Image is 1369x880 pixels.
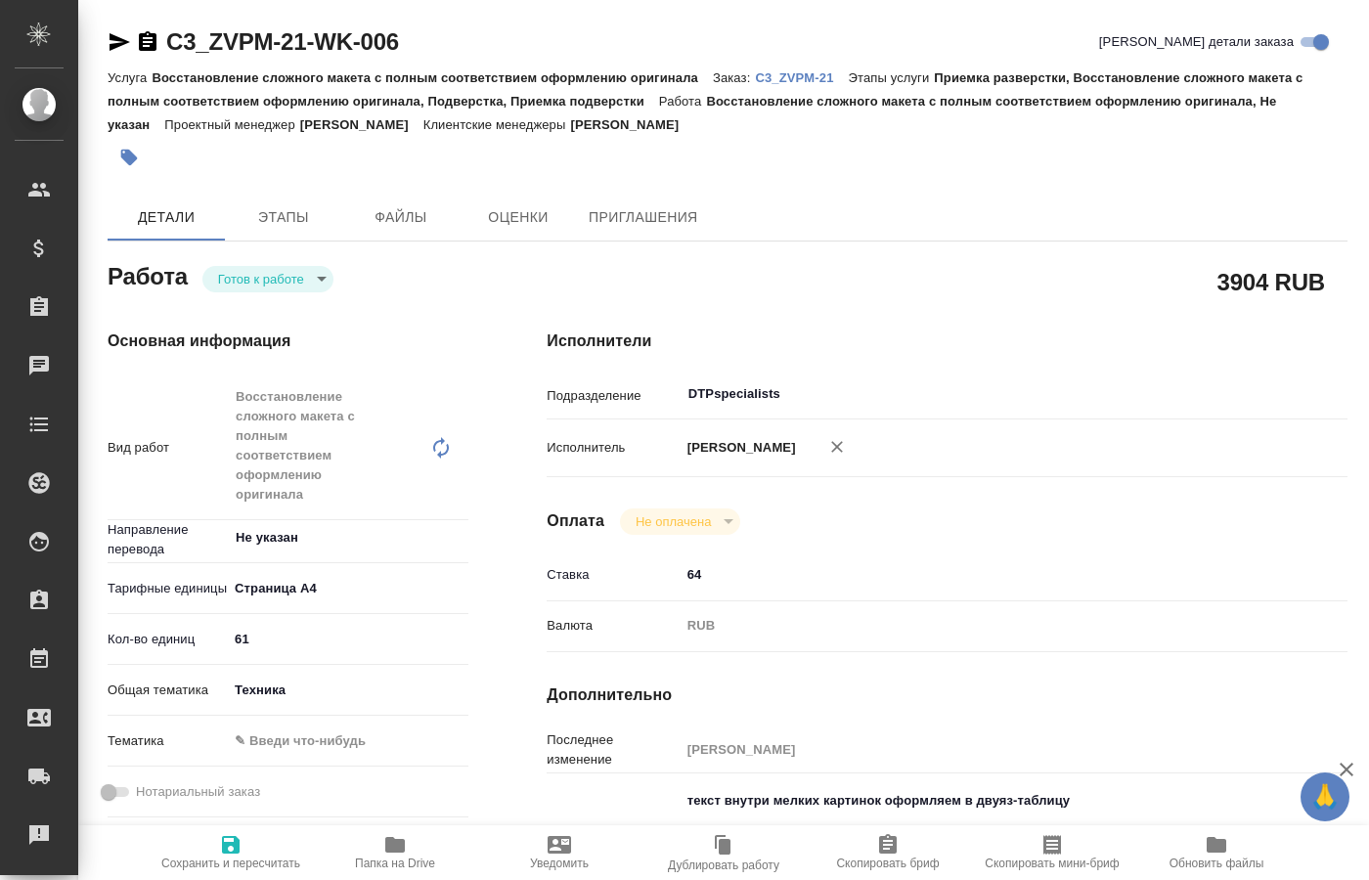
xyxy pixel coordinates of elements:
button: Обновить файлы [1134,825,1299,880]
button: Open [1270,392,1274,396]
h2: 3904 RUB [1217,265,1325,298]
p: Услуга [108,70,152,85]
p: [PERSON_NAME] [300,117,423,132]
button: Удалить исполнителя [816,425,859,468]
span: 🙏 [1308,776,1342,817]
p: Валюта [547,616,680,636]
span: Файлы [354,205,448,230]
p: Проектный менеджер [164,117,299,132]
p: Тематика [108,731,228,751]
p: Этапы услуги [849,70,935,85]
span: Нотариальный заказ [136,782,260,802]
p: Комментарий к работе [547,822,680,861]
button: Уведомить [477,825,641,880]
p: Тарифные единицы [108,579,228,598]
span: Этапы [237,205,331,230]
span: Приглашения [589,205,698,230]
span: Уведомить [530,857,589,870]
h4: Дополнительно [547,683,1347,707]
p: Общая тематика [108,681,228,700]
button: Папка на Drive [313,825,477,880]
button: Скопировать ссылку [136,30,159,54]
input: ✎ Введи что-нибудь [681,560,1281,589]
div: Готов к работе [620,508,740,535]
div: RUB [681,609,1281,642]
span: Оценки [471,205,565,230]
input: Пустое поле [681,735,1281,764]
button: Скопировать мини-бриф [970,825,1134,880]
p: Заказ: [713,70,755,85]
div: Готов к работе [202,266,333,292]
span: Скопировать мини-бриф [985,857,1119,870]
input: ✎ Введи что-нибудь [228,625,468,653]
button: Скопировать ссылку для ЯМессенджера [108,30,131,54]
button: Дублировать работу [641,825,806,880]
h4: Основная информация [108,330,468,353]
div: ✎ Введи что-нибудь [235,731,445,751]
p: [PERSON_NAME] [681,438,796,458]
p: Клиентские менеджеры [423,117,571,132]
span: Скопировать бриф [836,857,939,870]
p: Ставка [547,565,680,585]
p: C3_ZVPM-21 [755,70,848,85]
span: Сохранить и пересчитать [161,857,300,870]
span: Обновить файлы [1170,857,1264,870]
p: Последнее изменение [547,730,680,770]
div: Страница А4 [228,572,468,605]
div: ✎ Введи что-нибудь [228,725,468,758]
h4: Исполнители [547,330,1347,353]
p: Направление перевода [108,520,228,559]
p: [PERSON_NAME] [570,117,693,132]
button: 🙏 [1301,772,1349,821]
span: Папка на Drive [355,857,435,870]
button: Готов к работе [212,271,310,287]
button: Сохранить и пересчитать [149,825,313,880]
span: Детали [119,205,213,230]
p: Вид работ [108,438,228,458]
h4: Оплата [547,509,604,533]
p: Кол-во единиц [108,630,228,649]
a: C3_ZVPM-21-WK-006 [166,28,399,55]
p: Подразделение [547,386,680,406]
h2: Работа [108,257,188,292]
p: Исполнитель [547,438,680,458]
button: Open [458,536,462,540]
div: Техника [228,674,468,707]
span: [PERSON_NAME] детали заказа [1099,32,1294,52]
button: Добавить тэг [108,136,151,179]
p: Восстановление сложного макета с полным соответствием оформлению оригинала [152,70,713,85]
button: Не оплачена [630,513,717,530]
a: C3_ZVPM-21 [755,68,848,85]
span: Дублировать работу [668,858,779,872]
button: Скопировать бриф [806,825,970,880]
p: Работа [659,94,707,109]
